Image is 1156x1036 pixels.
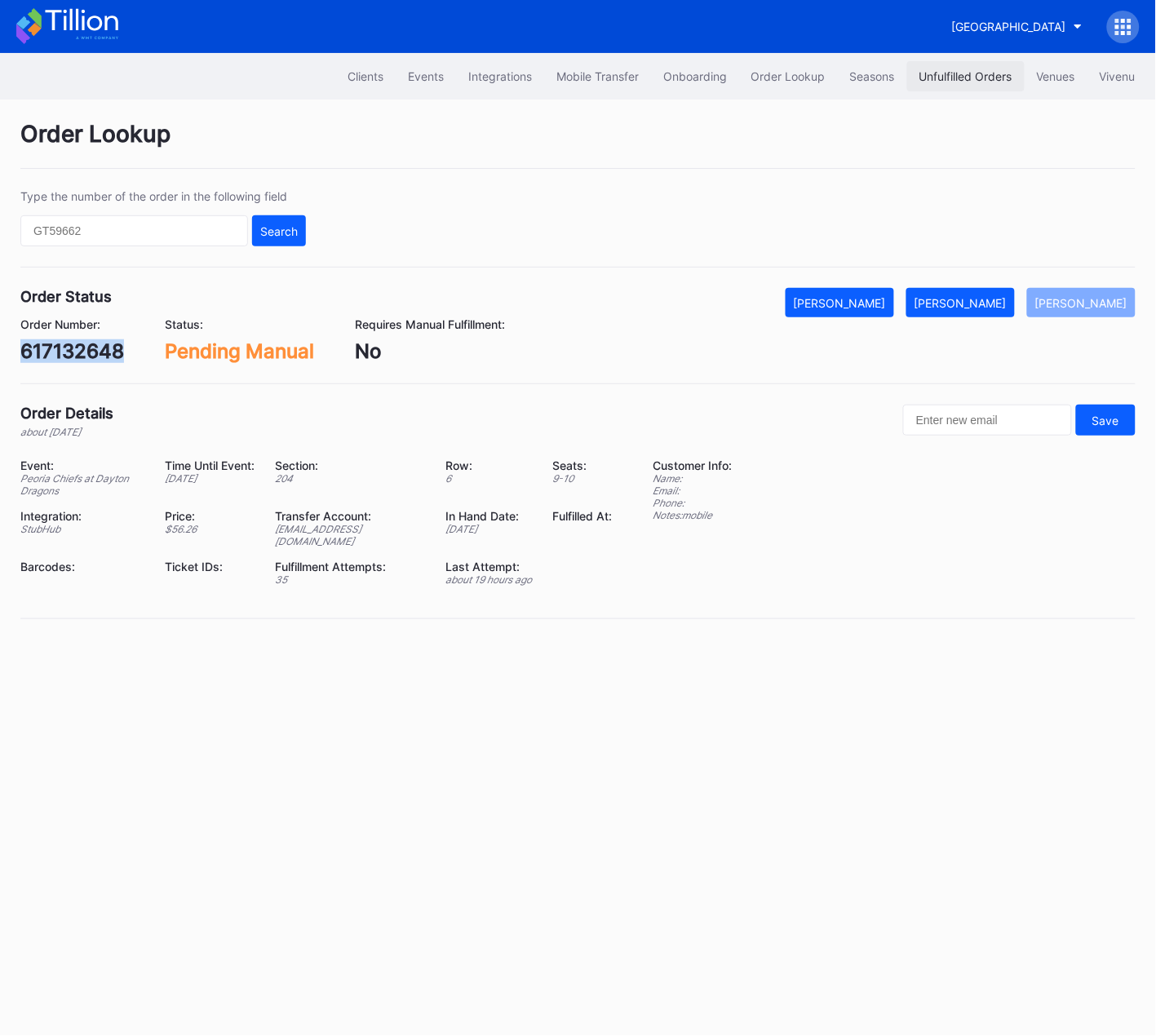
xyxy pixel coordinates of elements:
[651,61,739,91] button: Onboarding
[663,69,727,83] div: Onboarding
[907,61,1025,91] button: Unfulfilled Orders
[445,573,532,586] div: about 19 hours ago
[653,485,732,497] div: Email:
[276,573,426,586] div: 35
[20,339,124,363] div: 617132648
[1100,69,1136,83] div: Vivenu
[456,61,544,91] button: Integrations
[552,509,612,523] div: Fulfilled At:
[794,296,886,310] div: [PERSON_NAME]
[786,288,894,317] button: [PERSON_NAME]
[20,120,1136,169] div: Order Lookup
[445,472,532,485] div: 6
[906,288,1015,317] button: [PERSON_NAME]
[166,472,255,485] div: [DATE]
[940,11,1095,42] button: [GEOGRAPHIC_DATA]
[276,523,426,547] div: [EMAIL_ADDRESS][DOMAIN_NAME]
[1027,288,1136,317] button: [PERSON_NAME]
[751,69,826,83] div: Order Lookup
[653,509,732,521] div: Notes: mobile
[20,189,306,203] div: Type the number of the order in the following field
[408,69,444,83] div: Events
[1092,414,1119,427] div: Save
[20,458,145,472] div: Event:
[653,458,732,472] div: Customer Info:
[445,458,532,472] div: Row:
[552,472,612,485] div: 9 - 10
[850,69,895,83] div: Seasons
[952,20,1066,33] div: [GEOGRAPHIC_DATA]
[355,339,505,363] div: No
[552,458,612,472] div: Seats:
[166,509,255,523] div: Price:
[166,560,255,573] div: Ticket IDs:
[20,509,145,523] div: Integration:
[544,61,651,91] button: Mobile Transfer
[276,560,426,573] div: Fulfillment Attempts:
[1037,69,1075,83] div: Venues
[20,426,113,438] div: about [DATE]
[445,509,532,523] div: In Hand Date:
[445,560,532,573] div: Last Attempt:
[1035,296,1127,310] div: [PERSON_NAME]
[556,69,639,83] div: Mobile Transfer
[276,509,426,523] div: Transfer Account:
[838,61,907,91] button: Seasons
[20,288,112,305] div: Order Status
[20,215,248,246] input: GT59662
[276,472,426,485] div: 204
[276,458,426,472] div: Section:
[1076,405,1136,436] button: Save
[260,224,298,238] div: Search
[396,61,456,91] button: Events
[1025,61,1087,91] button: Venues
[166,458,255,472] div: Time Until Event:
[355,317,505,331] div: Requires Manual Fulfillment:
[1087,61,1148,91] button: Vivenu
[165,317,314,331] div: Status:
[739,61,838,91] button: Order Lookup
[468,69,532,83] div: Integrations
[653,497,732,509] div: Phone:
[20,560,145,573] div: Barcodes:
[20,523,145,535] div: StubHub
[915,296,1007,310] div: [PERSON_NAME]
[919,69,1012,83] div: Unfulfilled Orders
[166,523,255,535] div: $ 56.26
[335,61,396,91] button: Clients
[165,339,314,363] div: Pending Manual
[903,405,1072,436] input: Enter new email
[20,317,124,331] div: Order Number:
[348,69,383,83] div: Clients
[20,472,145,497] div: Peoria Chiefs at Dayton Dragons
[445,523,532,535] div: [DATE]
[20,405,113,422] div: Order Details
[252,215,306,246] button: Search
[653,472,732,485] div: Name:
